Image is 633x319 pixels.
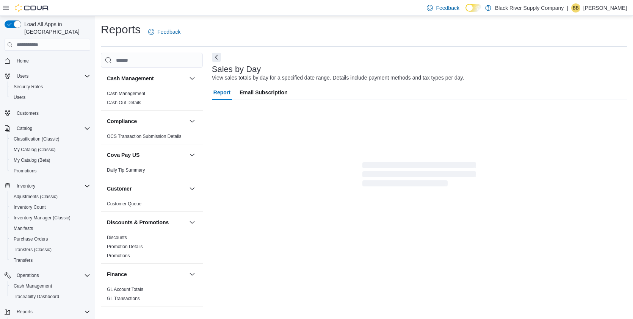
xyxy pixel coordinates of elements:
[107,235,127,241] span: Discounts
[101,233,203,263] div: Discounts & Promotions
[571,3,580,13] div: Brandon Blount
[212,65,261,74] h3: Sales by Day
[424,0,462,16] a: Feedback
[107,219,169,226] h3: Discounts & Promotions
[101,22,141,37] h1: Reports
[567,3,568,13] p: |
[188,270,197,279] button: Finance
[107,117,137,125] h3: Compliance
[8,144,93,155] button: My Catalog (Classic)
[107,151,186,159] button: Cova Pay US
[8,291,93,302] button: Traceabilty Dashboard
[2,107,93,118] button: Customers
[107,219,186,226] button: Discounts & Promotions
[8,191,93,202] button: Adjustments (Classic)
[14,168,37,174] span: Promotions
[101,166,203,178] div: Cova Pay US
[107,253,130,258] a: Promotions
[2,270,93,281] button: Operations
[14,72,31,81] button: Users
[8,244,93,255] button: Transfers (Classic)
[11,292,62,301] a: Traceabilty Dashboard
[107,133,182,139] span: OCS Transaction Submission Details
[14,109,42,118] a: Customers
[14,204,46,210] span: Inventory Count
[107,296,140,301] a: GL Transactions
[107,201,141,206] a: Customer Queue
[107,287,143,292] a: GL Account Totals
[14,225,33,231] span: Manifests
[17,125,32,131] span: Catalog
[8,92,93,103] button: Users
[8,155,93,166] button: My Catalog (Beta)
[107,100,141,105] a: Cash Out Details
[17,73,28,79] span: Users
[583,3,627,13] p: [PERSON_NAME]
[212,53,221,62] button: Next
[14,124,35,133] button: Catalog
[436,4,459,12] span: Feedback
[107,296,140,302] span: GL Transactions
[11,281,55,291] a: Cash Management
[8,202,93,213] button: Inventory Count
[11,235,51,244] a: Purchase Orders
[11,281,90,291] span: Cash Management
[2,306,93,317] button: Reports
[11,213,74,222] a: Inventory Manager (Classic)
[107,235,127,240] a: Discounts
[573,3,579,13] span: BB
[107,75,186,82] button: Cash Management
[8,166,93,176] button: Promotions
[11,245,55,254] a: Transfers (Classic)
[2,123,93,134] button: Catalog
[8,234,93,244] button: Purchase Orders
[14,236,48,242] span: Purchase Orders
[14,157,50,163] span: My Catalog (Beta)
[14,181,38,191] button: Inventory
[11,213,90,222] span: Inventory Manager (Classic)
[14,84,43,90] span: Security Roles
[188,150,197,159] button: Cova Pay US
[107,151,139,159] h3: Cova Pay US
[11,134,63,144] a: Classification (Classic)
[2,181,93,191] button: Inventory
[2,55,93,66] button: Home
[8,255,93,266] button: Transfers
[240,85,288,100] span: Email Subscription
[213,85,230,100] span: Report
[212,74,464,82] div: View sales totals by day for a specified date range. Details include payment methods and tax type...
[107,271,186,278] button: Finance
[17,110,39,116] span: Customers
[107,134,182,139] a: OCS Transaction Submission Details
[101,199,203,211] div: Customer
[157,28,180,36] span: Feedback
[14,271,90,280] span: Operations
[107,167,145,173] a: Daily Tip Summary
[11,145,59,154] a: My Catalog (Classic)
[14,257,33,263] span: Transfers
[11,82,46,91] a: Security Roles
[8,223,93,234] button: Manifests
[8,134,93,144] button: Classification (Classic)
[145,24,183,39] a: Feedback
[21,20,90,36] span: Load All Apps in [GEOGRAPHIC_DATA]
[14,307,90,316] span: Reports
[15,4,49,12] img: Cova
[107,100,141,106] span: Cash Out Details
[14,56,90,66] span: Home
[107,286,143,292] span: GL Account Totals
[11,145,90,154] span: My Catalog (Classic)
[14,181,90,191] span: Inventory
[14,194,58,200] span: Adjustments (Classic)
[362,164,476,188] span: Loading
[14,56,32,66] a: Home
[11,235,90,244] span: Purchase Orders
[11,245,90,254] span: Transfers (Classic)
[11,203,49,212] a: Inventory Count
[14,94,25,100] span: Users
[107,244,143,250] span: Promotion Details
[11,134,90,144] span: Classification (Classic)
[14,294,59,300] span: Traceabilty Dashboard
[8,213,93,223] button: Inventory Manager (Classic)
[188,74,197,83] button: Cash Management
